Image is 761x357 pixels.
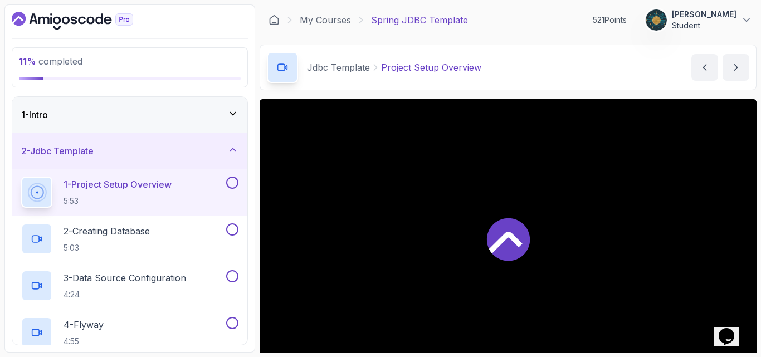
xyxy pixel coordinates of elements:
[646,9,667,31] img: user profile image
[19,56,82,67] span: completed
[12,12,159,30] a: Dashboard
[21,317,238,348] button: 4-Flyway4:55
[723,54,749,81] button: next content
[64,224,150,238] p: 2 - Creating Database
[21,270,238,301] button: 3-Data Source Configuration4:24
[307,61,370,74] p: Jdbc Template
[64,242,150,253] p: 5:03
[21,108,48,121] h3: 1 - Intro
[645,9,752,31] button: user profile image[PERSON_NAME]Student
[12,97,247,133] button: 1-Intro
[19,56,36,67] span: 11 %
[21,177,238,208] button: 1-Project Setup Overview5:53
[381,61,481,74] p: Project Setup Overview
[672,20,736,31] p: Student
[64,271,186,285] p: 3 - Data Source Configuration
[269,14,280,26] a: Dashboard
[21,144,94,158] h3: 2 - Jdbc Template
[64,178,172,191] p: 1 - Project Setup Overview
[12,133,247,169] button: 2-Jdbc Template
[64,336,104,347] p: 4:55
[672,9,736,20] p: [PERSON_NAME]
[64,195,172,207] p: 5:53
[714,312,750,346] iframe: chat widget
[371,13,468,27] p: Spring JDBC Template
[64,289,186,300] p: 4:24
[300,13,351,27] a: My Courses
[64,318,104,331] p: 4 - Flyway
[21,223,238,255] button: 2-Creating Database5:03
[593,14,627,26] p: 521 Points
[691,54,718,81] button: previous content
